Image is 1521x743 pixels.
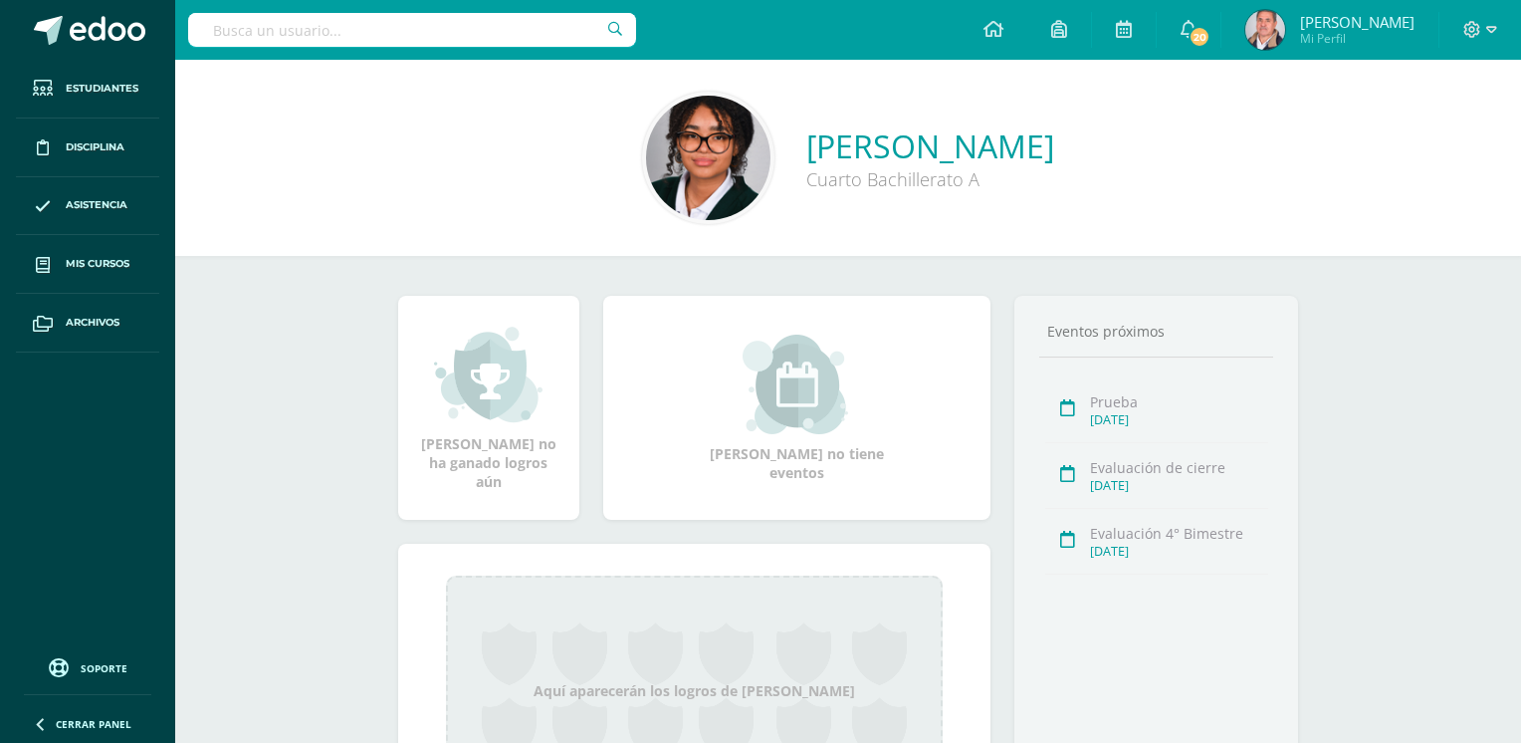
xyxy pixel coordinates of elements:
div: [PERSON_NAME] no ha ganado logros aún [418,325,559,491]
span: Asistencia [66,197,127,213]
div: [DATE] [1090,543,1268,560]
span: Soporte [81,661,127,675]
span: Mi Perfil [1300,30,1414,47]
div: [DATE] [1090,477,1268,494]
div: Evaluación 4° Bimestre [1090,524,1268,543]
span: 20 [1189,26,1210,48]
a: Soporte [24,653,151,680]
a: Asistencia [16,177,159,236]
img: 7bf0796181e2ff4df04b5a4cf905bf13.png [646,96,770,220]
div: Cuarto Bachillerato A [806,167,1054,191]
div: Eventos próximos [1039,322,1274,341]
div: Prueba [1090,392,1268,411]
span: Cerrar panel [56,717,131,731]
img: achievement_small.png [434,325,543,424]
div: [DATE] [1090,411,1268,428]
img: c96a423fd71b76c16867657e46671b28.png [1245,10,1285,50]
a: Mis cursos [16,235,159,294]
input: Busca un usuario... [188,13,636,47]
img: event_small.png [743,335,851,434]
span: Archivos [66,315,119,331]
a: Estudiantes [16,60,159,119]
a: [PERSON_NAME] [806,124,1054,167]
span: Estudiantes [66,81,138,97]
span: [PERSON_NAME] [1300,12,1414,32]
div: [PERSON_NAME] no tiene eventos [697,335,896,482]
span: Mis cursos [66,256,129,272]
a: Disciplina [16,119,159,177]
span: Disciplina [66,139,124,155]
a: Archivos [16,294,159,353]
div: Evaluación de cierre [1090,458,1268,477]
